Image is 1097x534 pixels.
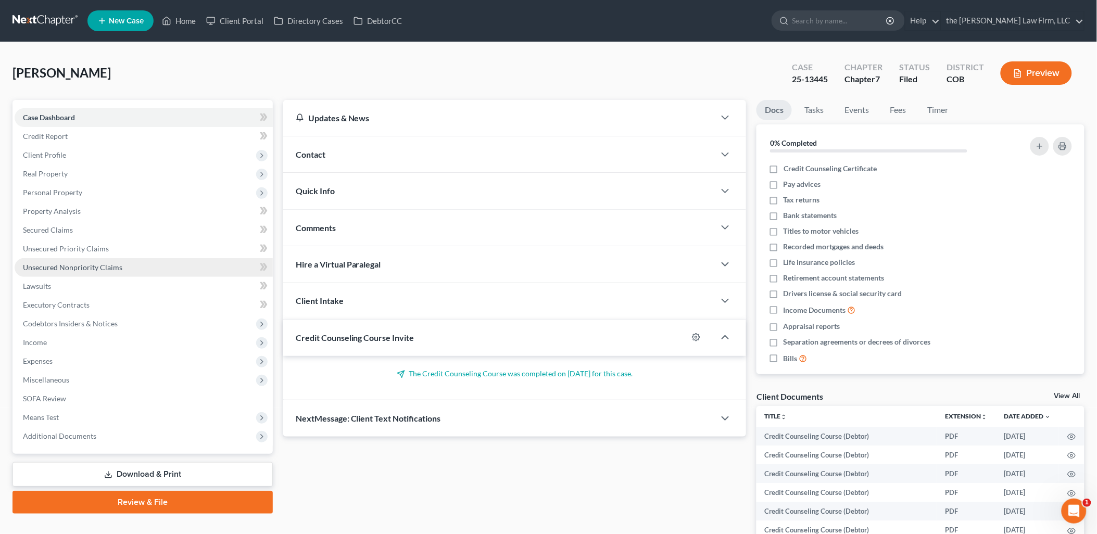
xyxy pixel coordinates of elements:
span: 7 [875,74,880,84]
button: Emoji picker [16,341,24,349]
td: [DATE] [996,446,1060,464]
span: Case Dashboard [23,113,75,122]
button: Preview [1001,61,1072,85]
button: Gif picker [33,341,41,349]
span: Pay advices [784,179,821,189]
a: Secured Claims [15,221,273,239]
span: Tax returns [784,195,820,205]
a: DebtorCC [348,11,407,30]
a: Lawsuits [15,277,273,296]
div: COB [947,73,984,85]
a: Client Portal [201,11,269,30]
span: Expenses [23,357,53,365]
span: Income [23,338,47,347]
span: Hire a Virtual Paralegal [296,259,381,269]
a: Date Added expand_more [1004,412,1051,420]
textarea: Message… [9,319,199,337]
button: Home [163,4,183,24]
td: Credit Counseling Course (Debtor) [756,446,937,464]
span: Client Intake [296,296,344,306]
span: Unsecured Priority Claims [23,244,109,253]
a: Review & File [12,491,273,514]
a: Unsecured Priority Claims [15,239,273,258]
td: [DATE] [996,483,1060,502]
a: Titleunfold_more [765,412,787,420]
span: Bank statements [784,210,837,221]
span: Quick Info [296,186,335,196]
a: Tasks [796,100,832,120]
td: [DATE] [996,464,1060,483]
span: Property Analysis [23,207,81,215]
td: [DATE] [996,427,1060,446]
span: Unsecured Nonpriority Claims [23,263,122,272]
span: Bills [784,353,798,364]
a: Help [905,11,940,30]
i: unfold_more [981,414,988,420]
td: PDF [937,427,996,446]
iframe: Intercom live chat [1062,499,1087,524]
span: Comments [296,223,336,233]
div: [PERSON_NAME] • 23h ago [17,193,103,199]
div: Status [899,61,930,73]
a: Extensionunfold_more [945,412,988,420]
span: New Case [109,17,144,25]
a: View All [1054,392,1080,400]
span: Life insurance policies [784,257,855,268]
b: 🚨ATTN: [GEOGRAPHIC_DATA] of [US_STATE] [17,88,148,107]
span: Client Profile [23,150,66,159]
i: expand_more [1045,414,1051,420]
td: PDF [937,502,996,520]
span: Appraisal reports [784,321,840,332]
a: Events [836,100,877,120]
div: District [947,61,984,73]
span: [PERSON_NAME] [12,65,111,80]
div: Case [792,61,828,73]
a: Executory Contracts [15,296,273,314]
td: Credit Counseling Course (Debtor) [756,483,937,502]
div: Filed [899,73,930,85]
input: Search by name... [792,11,888,30]
span: Secured Claims [23,225,73,234]
a: Docs [756,100,792,120]
span: Personal Property [23,188,82,197]
span: Income Documents [784,305,846,315]
p: The Credit Counseling Course was completed on [DATE] for this case. [296,368,734,379]
td: PDF [937,464,996,483]
i: unfold_more [781,414,787,420]
button: Send a message… [179,337,195,353]
strong: 0% Completed [770,138,817,147]
div: Chapter [844,73,882,85]
a: Directory Cases [269,11,348,30]
img: Profile image for Katie [30,6,46,22]
p: Active in the last 15m [51,13,125,23]
span: Credit Counseling Course Invite [296,333,414,342]
div: Close [183,4,201,23]
a: the [PERSON_NAME] Law Firm, LLC [941,11,1084,30]
td: Credit Counseling Course (Debtor) [756,427,937,446]
td: Credit Counseling Course (Debtor) [756,464,937,483]
div: Katie says… [8,82,200,214]
a: Case Dashboard [15,108,273,127]
span: Miscellaneous [23,375,69,384]
a: SOFA Review [15,389,273,408]
span: SOFA Review [23,394,66,403]
td: Credit Counseling Course (Debtor) [756,502,937,520]
span: Lawsuits [23,282,51,290]
div: 25-13445 [792,73,828,85]
div: Client Documents [756,391,823,402]
a: Download & Print [12,462,273,487]
span: Recorded mortgages and deeds [784,241,884,252]
a: Home [157,11,201,30]
button: Start recording [66,341,74,349]
a: Timer [919,100,956,120]
td: PDF [937,446,996,464]
div: Updates & News [296,112,703,123]
td: PDF [937,483,996,502]
span: Additional Documents [23,431,96,440]
div: 🚨ATTN: [GEOGRAPHIC_DATA] of [US_STATE]The court has added a new Credit Counseling Field that we n... [8,82,171,191]
button: Upload attachment [49,341,58,349]
span: Credit Counseling Certificate [784,163,877,174]
span: Retirement account statements [784,273,885,283]
div: The court has added a new Credit Counseling Field that we need to update upon filing. Please remo... [17,113,162,185]
span: Titles to motor vehicles [784,226,859,236]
